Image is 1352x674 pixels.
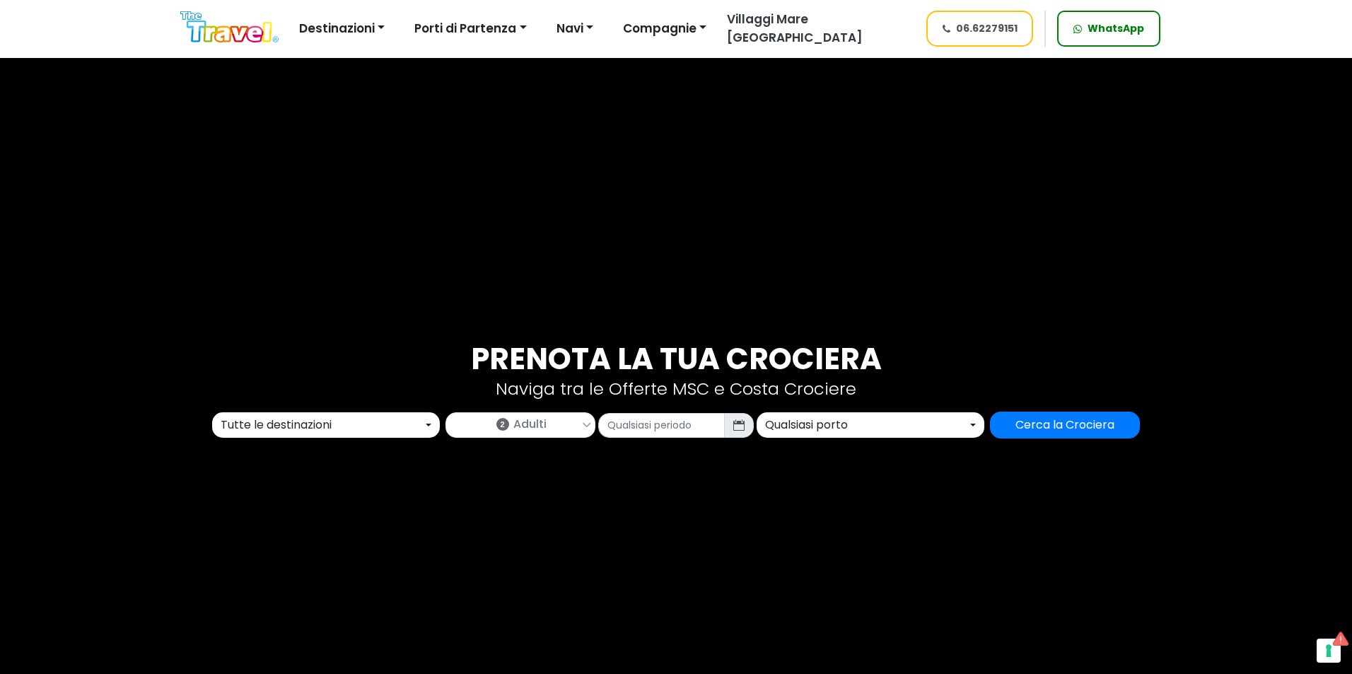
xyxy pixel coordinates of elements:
a: 06.62279151 [926,11,1034,47]
img: Logo The Travel [180,11,279,43]
a: Villaggi Mare [GEOGRAPHIC_DATA] [716,11,913,47]
div: Tutte le destinazioni [221,417,423,434]
button: Tutte le destinazioni [212,412,440,438]
button: Destinazioni [290,15,394,43]
a: 2Adulti [446,413,595,433]
input: Cerca la Crociera [990,412,1140,438]
h3: Prenota la tua crociera [220,342,1132,377]
span: 06.62279151 [956,21,1018,36]
input: Qualsiasi periodo [598,413,725,438]
span: Villaggi Mare [GEOGRAPHIC_DATA] [727,11,863,46]
button: Navi [547,15,602,43]
span: WhatsApp [1088,21,1144,36]
div: Qualsiasi porto [765,417,967,434]
button: Qualsiasi porto [757,412,984,438]
p: Naviga tra le Offerte MSC e Costa Crociere [220,377,1132,401]
a: WhatsApp [1057,11,1160,47]
button: Porti di Partenza [405,15,535,43]
span: Adulti [513,416,547,433]
span: 2 [496,418,509,431]
button: Compagnie [614,15,716,43]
